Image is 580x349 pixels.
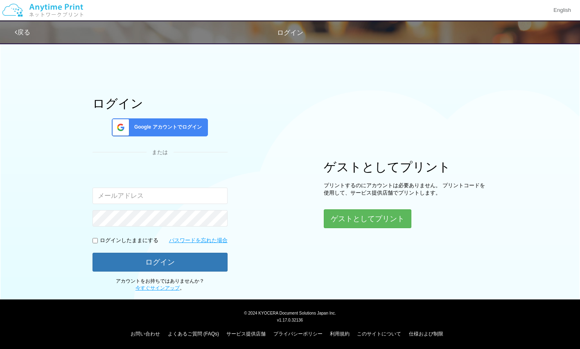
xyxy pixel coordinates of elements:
a: サービス提供店舗 [226,331,266,337]
button: ゲストとしてプリント [324,209,411,228]
div: または [93,149,228,156]
input: メールアドレス [93,188,228,204]
a: このサイトについて [357,331,401,337]
span: ログイン [277,29,303,36]
a: 戻る [15,29,30,36]
a: プライバシーポリシー [273,331,323,337]
p: アカウントをお持ちではありませんか？ [93,278,228,292]
a: よくあるご質問 (FAQs) [168,331,219,337]
p: ログインしたままにする [100,237,158,245]
span: Google アカウントでログイン [131,124,202,131]
a: 今すぐサインアップ [135,285,180,291]
a: お問い合わせ [131,331,160,337]
span: © 2024 KYOCERA Document Solutions Japan Inc. [244,310,336,315]
a: パスワードを忘れた場合 [169,237,228,245]
a: 仕様および制限 [409,331,443,337]
span: v1.17.0.32136 [277,317,303,322]
button: ログイン [93,253,228,272]
h1: ゲストとしてプリント [324,160,487,174]
h1: ログイン [93,97,228,110]
span: 。 [135,285,185,291]
a: 利用規約 [330,331,350,337]
p: プリントするのにアカウントは必要ありません。 プリントコードを使用して、サービス提供店舗でプリントします。 [324,182,487,197]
